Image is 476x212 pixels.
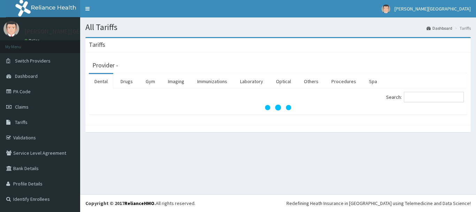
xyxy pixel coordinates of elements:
[15,104,29,110] span: Claims
[24,38,41,43] a: Online
[264,94,292,122] svg: audio-loading
[24,28,128,35] p: [PERSON_NAME][GEOGRAPHIC_DATA]
[404,92,464,102] input: Search:
[382,5,390,13] img: User Image
[85,23,471,32] h1: All Tariffs
[3,21,19,37] img: User Image
[89,42,105,48] h3: Tariffs
[15,58,51,64] span: Switch Providers
[427,25,452,31] a: Dashboard
[298,74,324,89] a: Others
[394,6,471,12] span: [PERSON_NAME][GEOGRAPHIC_DATA]
[80,194,476,212] footer: All rights reserved.
[192,74,233,89] a: Immunizations
[140,74,161,89] a: Gym
[92,62,118,68] h3: Provider -
[89,74,113,89] a: Dental
[235,74,269,89] a: Laboratory
[326,74,362,89] a: Procedures
[124,200,154,206] a: RelianceHMO
[15,73,38,79] span: Dashboard
[286,200,471,207] div: Redefining Heath Insurance in [GEOGRAPHIC_DATA] using Telemedicine and Data Science!
[162,74,190,89] a: Imaging
[270,74,297,89] a: Optical
[85,200,156,206] strong: Copyright © 2017 .
[115,74,138,89] a: Drugs
[453,25,471,31] li: Tariffs
[15,119,28,125] span: Tariffs
[386,92,464,102] label: Search:
[363,74,383,89] a: Spa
